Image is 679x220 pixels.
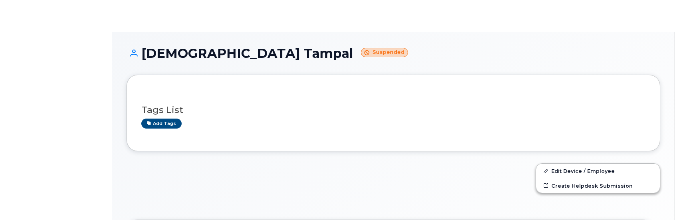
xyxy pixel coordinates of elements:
small: Suspended [361,48,408,57]
a: Add tags [141,119,182,129]
h3: Tags List [141,105,645,115]
a: Create Helpdesk Submission [536,178,660,193]
h1: [DEMOGRAPHIC_DATA] Tampal [127,46,660,60]
a: Edit Device / Employee [536,164,660,178]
